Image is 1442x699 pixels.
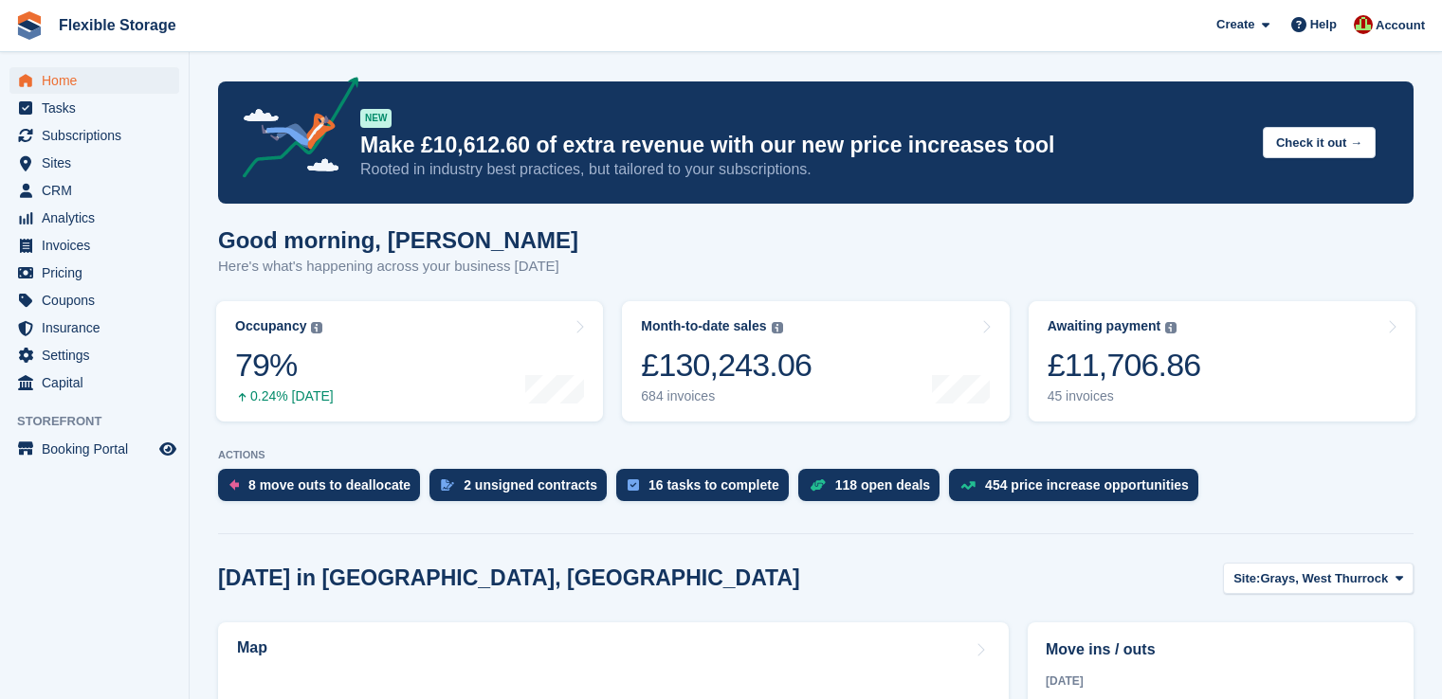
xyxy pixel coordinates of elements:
span: Home [42,67,155,94]
a: menu [9,150,179,176]
div: Occupancy [235,318,306,334]
span: Booking Portal [42,436,155,462]
div: Month-to-date sales [641,318,766,334]
span: Storefront [17,412,189,431]
span: Sites [42,150,155,176]
span: Settings [42,342,155,368]
div: 79% [235,346,334,385]
span: Grays, West Thurrock [1260,569,1388,588]
div: 8 move outs to deallocate [248,477,411,493]
a: menu [9,436,179,462]
a: Month-to-date sales £130,243.06 684 invoices [622,301,1009,421]
div: £130,243.06 [641,346,812,385]
div: 0.24% [DATE] [235,388,334,404]
a: 2 unsigned contracts [429,469,616,511]
a: 16 tasks to complete [616,469,798,511]
p: Here's what's happening across your business [DATE] [218,256,578,278]
span: Subscriptions [42,122,155,149]
span: Tasks [42,95,155,121]
a: menu [9,342,179,368]
img: price-adjustments-announcement-icon-8257ccfd72463d97f412b2fc003d46551f7dbcb40ab6d574587a9cd5c0d94... [227,77,359,185]
span: Analytics [42,205,155,231]
a: 118 open deals [798,469,949,511]
a: 454 price increase opportunities [949,469,1208,511]
a: menu [9,287,179,314]
img: David Jones [1354,15,1373,34]
span: Pricing [42,260,155,286]
p: Rooted in industry best practices, but tailored to your subscriptions. [360,159,1248,180]
h2: [DATE] in [GEOGRAPHIC_DATA], [GEOGRAPHIC_DATA] [218,565,800,591]
div: NEW [360,109,392,128]
button: Check it out → [1263,127,1376,158]
img: contract_signature_icon-13c848040528278c33f63329250d36e43548de30e8caae1d1a13099fd9432cc5.svg [441,479,454,491]
a: Flexible Storage [51,9,184,41]
a: menu [9,95,179,121]
img: price_increase_opportunities-93ffe204e8149a01c8c9dc8f82e8f89637d9d84a8eef4429ea346261dce0b2c0.svg [960,481,976,490]
span: CRM [42,177,155,204]
span: Account [1376,16,1425,35]
a: menu [9,205,179,231]
span: Insurance [42,314,155,341]
span: Site: [1233,569,1260,588]
img: icon-info-grey-7440780725fd019a000dd9b08b2336e03edf1995a4989e88bcd33f0948082b44.svg [772,322,783,333]
h1: Good morning, [PERSON_NAME] [218,227,578,253]
a: Occupancy 79% 0.24% [DATE] [216,301,603,421]
div: 118 open deals [835,477,930,493]
h2: Move ins / outs [1046,638,1396,661]
span: Invoices [42,232,155,259]
div: 2 unsigned contracts [464,477,597,493]
div: 684 invoices [641,388,812,404]
img: icon-info-grey-7440780725fd019a000dd9b08b2336e03edf1995a4989e88bcd33f0948082b44.svg [311,322,322,333]
img: icon-info-grey-7440780725fd019a000dd9b08b2336e03edf1995a4989e88bcd33f0948082b44.svg [1165,322,1177,333]
span: Create [1216,15,1254,34]
a: menu [9,177,179,204]
a: menu [9,369,179,396]
a: menu [9,232,179,259]
img: task-75834270c22a3079a89374b754ae025e5fb1db73e45f91037f5363f120a921f8.svg [628,479,639,491]
a: menu [9,260,179,286]
p: Make £10,612.60 of extra revenue with our new price increases tool [360,132,1248,159]
button: Site: Grays, West Thurrock [1223,563,1414,594]
h2: Map [237,639,267,656]
p: ACTIONS [218,449,1414,461]
a: menu [9,67,179,94]
span: Coupons [42,287,155,314]
span: Help [1310,15,1337,34]
div: [DATE] [1046,672,1396,690]
div: Awaiting payment [1048,318,1161,334]
div: 45 invoices [1048,388,1201,404]
a: menu [9,314,179,341]
div: 16 tasks to complete [648,477,779,493]
a: 8 move outs to deallocate [218,469,429,511]
img: move_outs_to_deallocate_icon-f764333ba52eb49d3ac5e1228854f67142a1ed5810a6f6cc68b1a99e826820c5.svg [229,479,239,491]
img: deal-1b604bf984904fb50ccaf53a9ad4b4a5d6e5aea283cecdc64d6e3604feb123c2.svg [810,478,826,492]
img: stora-icon-8386f47178a22dfd0bd8f6a31ec36ba5ce8667c1dd55bd0f319d3a0aa187defe.svg [15,11,44,40]
div: £11,706.86 [1048,346,1201,385]
div: 454 price increase opportunities [985,477,1189,493]
span: Capital [42,369,155,396]
a: menu [9,122,179,149]
a: Awaiting payment £11,706.86 45 invoices [1029,301,1415,421]
a: Preview store [156,438,179,460]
